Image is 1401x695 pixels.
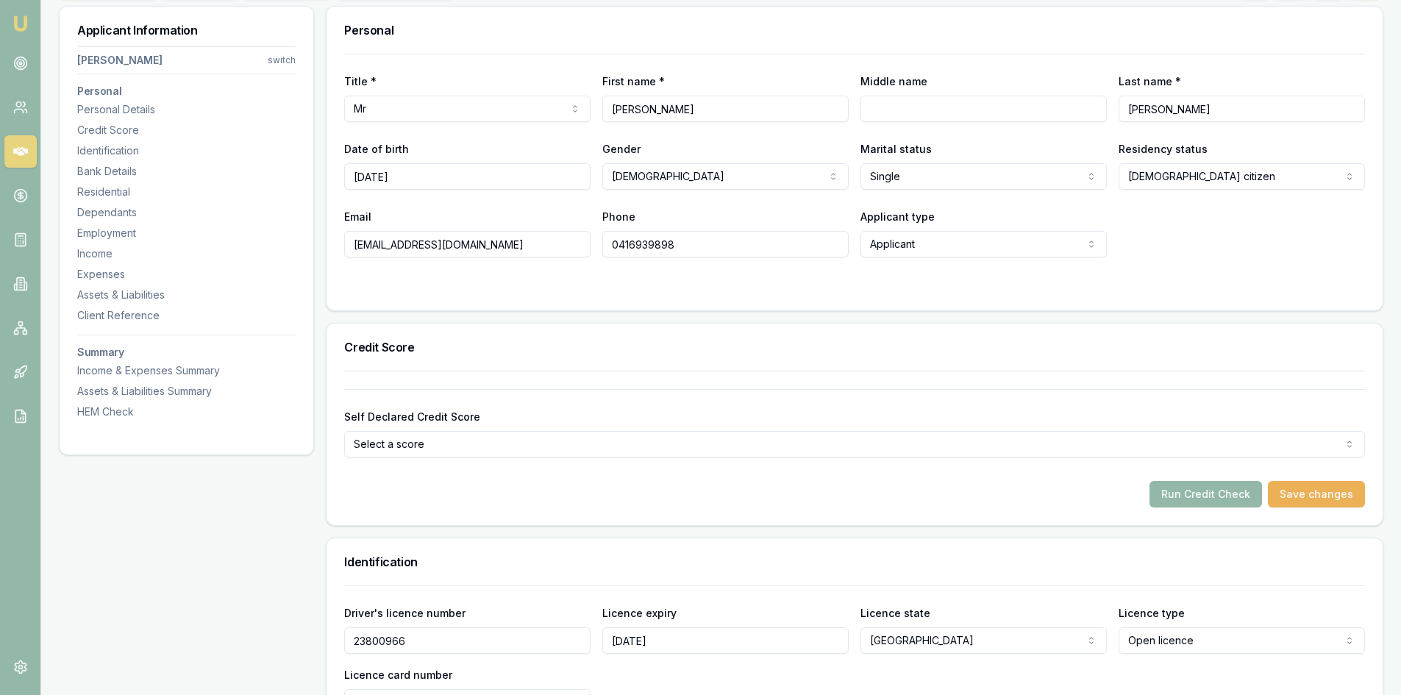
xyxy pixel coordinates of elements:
[77,384,296,399] div: Assets & Liabilities Summary
[77,185,296,199] div: Residential
[77,288,296,302] div: Assets & Liabilities
[77,308,296,323] div: Client Reference
[77,363,296,378] div: Income & Expenses Summary
[344,669,452,681] label: Licence card number
[860,143,932,155] label: Marital status
[77,86,296,96] h3: Personal
[77,143,296,158] div: Identification
[602,210,635,223] label: Phone
[344,556,1365,568] h3: Identification
[602,143,641,155] label: Gender
[344,627,591,654] input: Enter driver's licence number
[344,75,377,88] label: Title *
[602,231,849,257] input: 0431 234 567
[1268,481,1365,507] button: Save changes
[77,347,296,357] h3: Summary
[860,75,927,88] label: Middle name
[344,210,371,223] label: Email
[77,267,296,282] div: Expenses
[1149,481,1262,507] button: Run Credit Check
[1119,143,1208,155] label: Residency status
[602,75,665,88] label: First name *
[268,54,296,66] div: switch
[77,164,296,179] div: Bank Details
[77,102,296,117] div: Personal Details
[344,607,466,619] label: Driver's licence number
[344,341,1365,353] h3: Credit Score
[77,246,296,261] div: Income
[77,123,296,138] div: Credit Score
[77,53,163,68] div: [PERSON_NAME]
[860,210,935,223] label: Applicant type
[77,404,296,419] div: HEM Check
[344,163,591,190] input: DD/MM/YYYY
[1119,607,1185,619] label: Licence type
[602,607,677,619] label: Licence expiry
[1119,75,1181,88] label: Last name *
[344,410,480,423] label: Self Declared Credit Score
[77,24,296,36] h3: Applicant Information
[77,226,296,240] div: Employment
[344,24,1365,36] h3: Personal
[860,607,930,619] label: Licence state
[344,143,409,155] label: Date of birth
[77,205,296,220] div: Dependants
[12,15,29,32] img: emu-icon-u.png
